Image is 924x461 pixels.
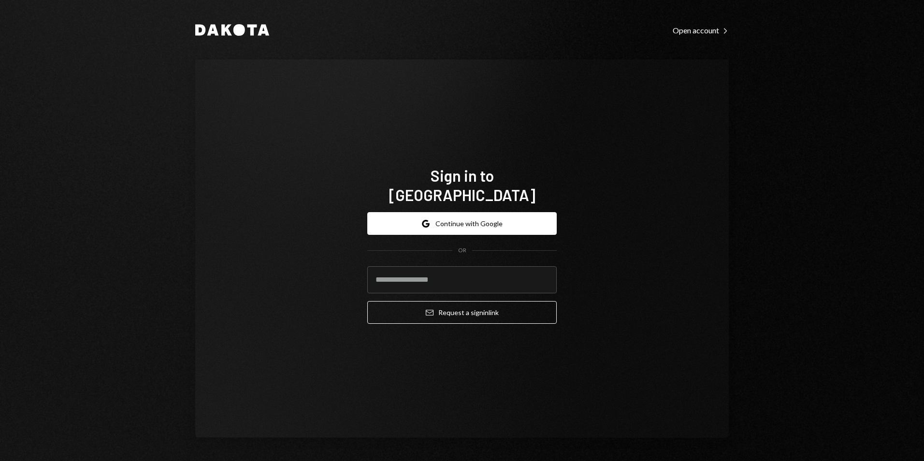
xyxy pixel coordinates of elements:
[673,26,729,35] div: Open account
[673,25,729,35] a: Open account
[367,301,557,324] button: Request a signinlink
[367,166,557,204] h1: Sign in to [GEOGRAPHIC_DATA]
[367,212,557,235] button: Continue with Google
[458,246,466,255] div: OR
